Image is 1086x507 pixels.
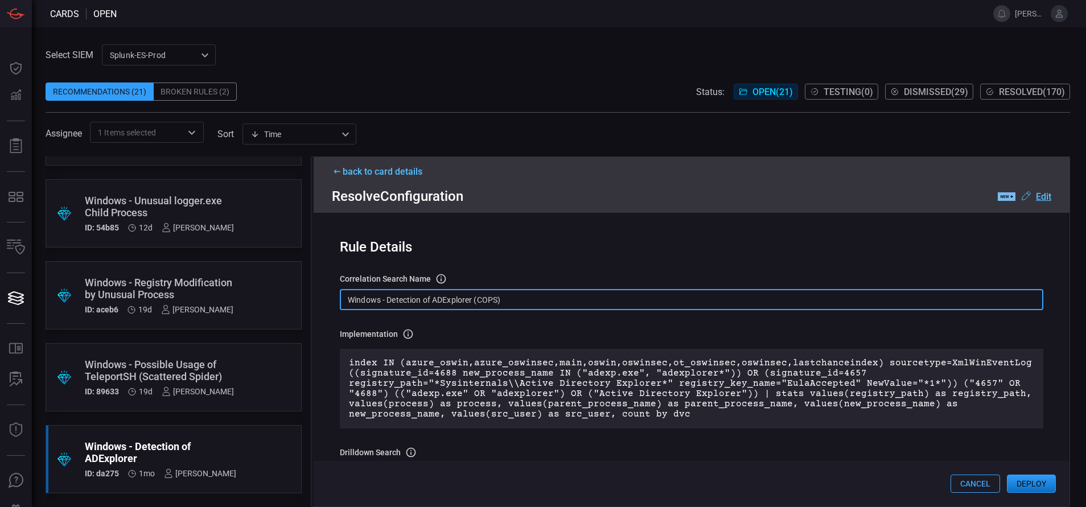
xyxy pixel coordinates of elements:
[2,82,30,109] button: Detections
[46,128,82,139] span: Assignee
[2,285,30,312] button: Cards
[138,305,152,314] span: Aug 31, 2025 11:50 AM
[250,129,338,140] div: Time
[2,55,30,82] button: Dashboard
[2,234,30,261] button: Inventory
[340,329,398,339] h3: Implementation
[332,166,1051,177] div: back to card details
[154,83,237,101] div: Broken Rules (2)
[162,223,234,232] div: [PERSON_NAME]
[93,9,117,19] span: open
[349,358,1034,419] p: index IN (azure_oswin,azure_oswinsec,main,oswin,oswinsec,ot_oswinsec,oswinsec,lastchanceindex) so...
[85,305,118,314] h5: ID: aceb6
[340,274,431,283] h3: correlation search Name
[340,289,1043,310] input: Correlation search name
[696,86,725,97] span: Status:
[139,223,153,232] span: Sep 07, 2025 10:22 AM
[885,84,973,100] button: Dismissed(29)
[98,127,156,138] span: 1 Items selected
[332,188,1051,204] div: Resolve Configuration
[164,469,236,478] div: [PERSON_NAME]
[161,305,233,314] div: [PERSON_NAME]
[999,86,1065,97] span: Resolved ( 170 )
[110,50,198,61] p: Splunk-ES-Prod
[2,467,30,494] button: Ask Us A Question
[184,125,200,141] button: Open
[85,387,119,396] h5: ID: 89633
[162,387,234,396] div: [PERSON_NAME]
[734,84,798,100] button: Open(21)
[139,469,155,478] span: Aug 10, 2025 9:09 AM
[85,277,233,300] div: Windows - Registry Modification by Unusual Process
[2,335,30,362] button: Rule Catalog
[951,475,1000,493] button: Cancel
[2,183,30,211] button: MITRE - Detection Posture
[340,448,401,457] h3: Drilldown search
[85,469,119,478] h5: ID: da275
[1007,475,1056,493] button: Deploy
[50,9,79,19] span: Cards
[2,133,30,160] button: Reports
[139,387,153,396] span: Aug 31, 2025 11:50 AM
[46,83,154,101] div: Recommendations (21)
[805,84,878,100] button: Testing(0)
[980,84,1070,100] button: Resolved(170)
[85,440,236,464] div: Windows - Detection of ADExplorer
[46,50,93,60] label: Select SIEM
[1036,191,1051,202] u: Edit
[217,129,234,139] label: sort
[85,195,234,219] div: Windows - Unusual logger.exe Child Process
[752,86,793,97] span: Open ( 21 )
[1015,9,1046,18] span: [PERSON_NAME].[PERSON_NAME]
[824,86,873,97] span: Testing ( 0 )
[85,358,234,382] div: Windows - Possible Usage of TeleportSH (Scattered Spider)
[2,417,30,444] button: Threat Intelligence
[340,239,1043,255] div: Rule Details
[85,223,119,232] h5: ID: 54b85
[904,86,968,97] span: Dismissed ( 29 )
[2,366,30,393] button: ALERT ANALYSIS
